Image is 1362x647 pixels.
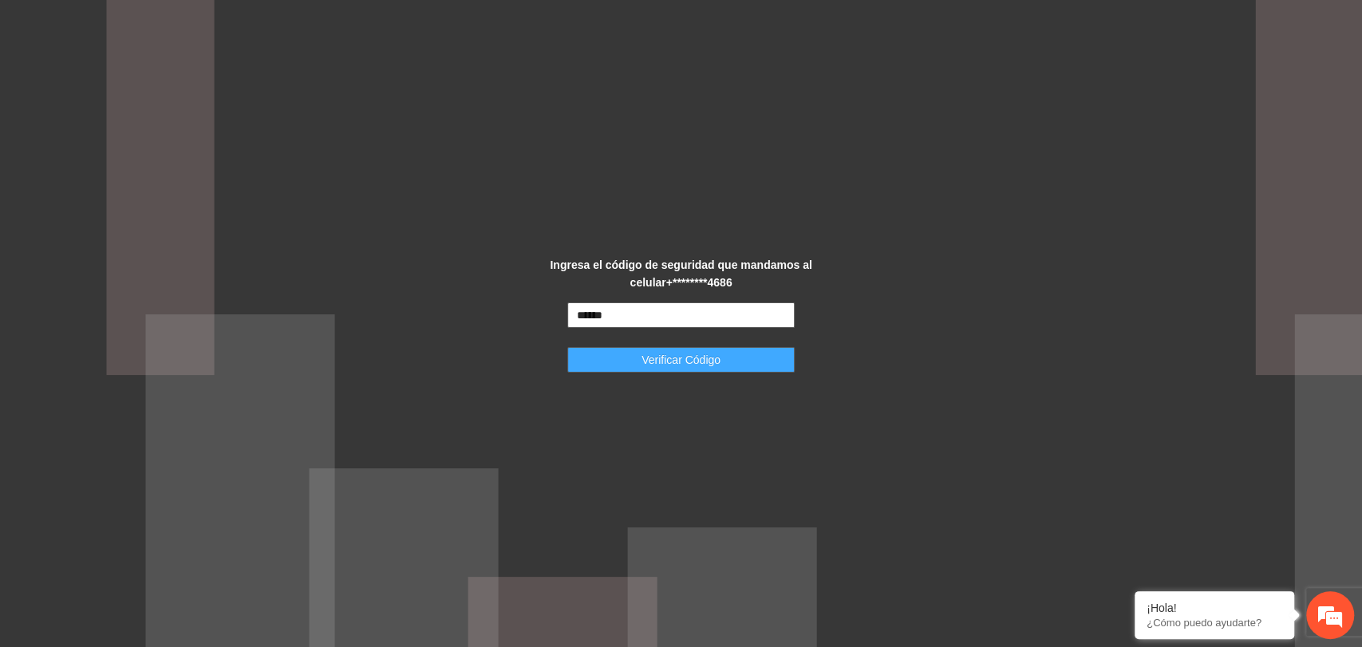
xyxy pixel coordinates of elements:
[93,213,220,374] span: Estamos en línea.
[642,351,720,369] span: Verificar Código
[550,258,811,289] strong: Ingresa el código de seguridad que mandamos al celular +********4686
[1147,602,1282,614] div: ¡Hola!
[8,436,304,491] textarea: Escriba su mensaje y pulse “Intro”
[567,347,795,373] button: Verificar Código
[262,8,300,46] div: Minimizar ventana de chat en vivo
[1147,617,1282,629] p: ¿Cómo puedo ayudarte?
[83,81,268,102] div: Chatee con nosotros ahora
